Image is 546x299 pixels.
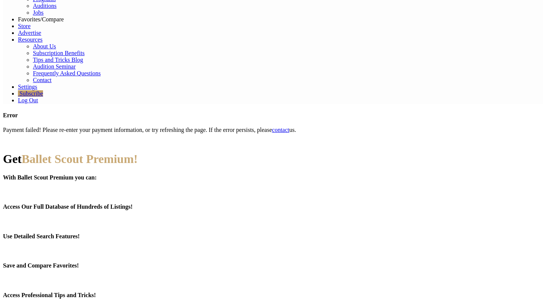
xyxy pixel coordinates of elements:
[3,152,543,166] h1: Get
[3,292,543,299] h4: Access Professional Tips and Tricks!
[3,127,543,133] p: Payment failed! Please re-enter your payment information, or try refreshing the page. If the erro...
[18,23,31,29] a: Store
[19,90,43,97] span: Subscribe
[22,152,138,166] span: Ballet Scout Premium!
[18,36,43,43] a: Resources
[33,3,56,9] a: Auditions
[3,262,543,269] h4: Save and Compare Favorites!
[33,63,76,70] a: Audition Seminar
[18,84,37,90] a: Settings
[33,9,43,16] a: Jobs
[3,203,543,210] h4: Access Our Full Database of Hundreds of Listings!
[18,90,43,97] a: Subscribe
[18,97,38,103] a: Log Out
[272,127,289,133] a: contact
[33,50,85,56] a: Subscription Benefits
[33,57,83,63] a: Tips and Tricks Blog
[3,233,543,240] h4: Use Detailed Search Features!
[33,43,56,49] a: About Us
[3,112,543,119] h4: Error
[3,174,543,181] h4: With Ballet Scout Premium you can:
[18,30,41,36] a: Advertise
[18,43,543,84] ul: Resources
[33,70,101,76] a: Frequently Asked Questions
[18,16,64,22] a: Favorites/Compare
[33,77,52,83] a: Contact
